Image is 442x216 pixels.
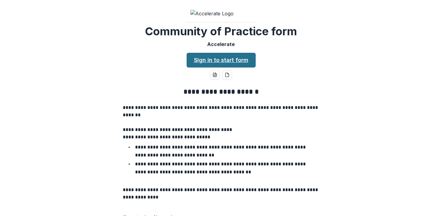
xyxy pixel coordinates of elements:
[187,53,256,67] a: Sign in to start form
[190,10,252,17] img: Accelerate Logo
[210,70,220,80] button: word-download
[222,70,232,80] button: pdf-download
[207,40,235,48] p: Accelerate
[145,25,297,38] h2: Community of Practice form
